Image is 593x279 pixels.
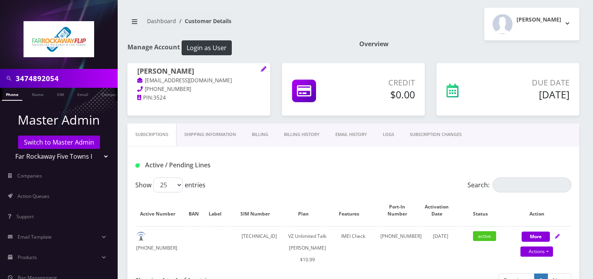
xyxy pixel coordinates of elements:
img: default.png [136,232,146,241]
a: SUBSCRIPTION CHANGES [402,123,469,146]
a: Switch to Master Admin [18,136,100,149]
h1: Manage Account [127,40,347,55]
div: IMEI Check [327,230,379,242]
a: PIN: [137,94,153,102]
td: [TECHNICAL_ID] [231,226,287,270]
a: Actions [520,246,553,257]
select: Showentries [153,178,183,192]
img: Active / Pending Lines [135,163,140,168]
nav: breadcrumb [127,13,347,35]
span: 3524 [153,94,166,101]
a: Billing History [276,123,327,146]
span: active [473,231,496,241]
a: EMAIL HISTORY [327,123,375,146]
th: Action: activate to sort column ascending [511,196,571,225]
a: Shipping Information [176,123,244,146]
button: [PERSON_NAME] [484,8,579,40]
a: Name [28,88,47,100]
img: Far Rockaway Five Towns Flip [24,21,94,57]
a: Phone [2,88,22,101]
span: [PHONE_NUMBER] [145,85,191,92]
button: More [522,232,550,242]
a: Login as User [180,43,232,51]
a: Email [73,88,92,100]
label: Show entries [135,178,206,192]
li: Customer Details [176,17,231,25]
a: Dashboard [147,17,176,25]
span: Products [18,254,37,261]
a: Subscriptions [127,123,176,146]
a: Company [98,88,124,100]
input: Search in Company [16,71,116,86]
th: Activation Date: activate to sort column ascending [424,196,458,225]
th: SIM Number: activate to sort column ascending [231,196,287,225]
span: Support [16,213,34,220]
a: Billing [244,123,276,146]
th: Plan: activate to sort column ascending [288,196,327,225]
span: [DATE] [433,233,448,239]
h1: [PERSON_NAME] [137,67,260,76]
button: Login as User [182,40,232,55]
a: SIM [53,88,68,100]
h1: Active / Pending Lines [135,161,273,169]
th: Label: activate to sort column ascending [208,196,230,225]
a: LOGS [375,123,402,146]
a: [EMAIL_ADDRESS][DOMAIN_NAME] [137,77,232,85]
h5: [DATE] [491,89,569,100]
p: Credit [348,77,415,89]
p: Due Date [491,77,569,89]
label: Search: [467,178,571,192]
th: BAN: activate to sort column ascending [188,196,207,225]
input: Search: [493,178,571,192]
th: Active Number: activate to sort column ascending [136,196,187,225]
td: [PHONE_NUMBER] [136,226,187,270]
td: [PHONE_NUMBER] [380,226,423,270]
th: Status: activate to sort column ascending [459,196,510,225]
h2: [PERSON_NAME] [517,16,561,23]
span: Companies [17,172,42,179]
th: Features: activate to sort column ascending [327,196,379,225]
td: VZ Unlimited Talk [PERSON_NAME] $10.99 [288,226,327,270]
span: Action Queues [18,193,49,199]
h1: Overview [359,40,579,48]
th: Port-In Number: activate to sort column ascending [380,196,423,225]
h5: $0.00 [348,89,415,100]
span: Email Template [18,234,52,240]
